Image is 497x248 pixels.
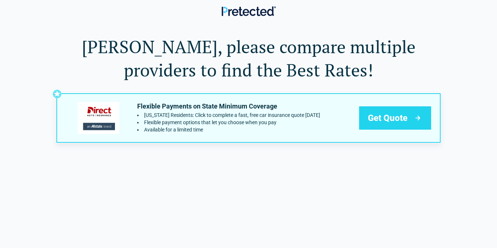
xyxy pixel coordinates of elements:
h1: [PERSON_NAME], please compare multiple providers to find the Best Rates! [56,35,441,82]
li: Flexible payment options that let you choose when you pay [137,119,320,125]
li: Available for a limited time [137,127,320,133]
a: directauto's logoFlexible Payments on State Minimum Coverage[US_STATE] Residents: Click to comple... [56,93,441,143]
li: Illinois Residents: Click to complete a fast, free car insurance quote today [137,112,320,118]
span: Get Quote [368,112,407,124]
p: Flexible Payments on State Minimum Coverage [137,102,320,111]
img: directauto's logo [66,102,131,134]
